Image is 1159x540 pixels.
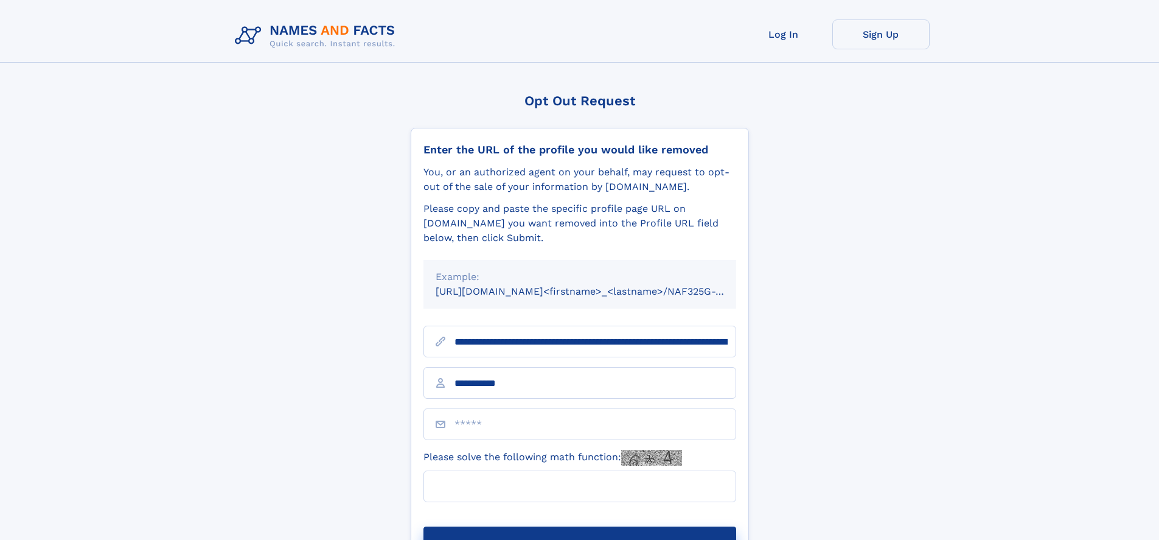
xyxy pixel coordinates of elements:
label: Please solve the following math function: [423,450,682,466]
a: Log In [735,19,832,49]
div: Enter the URL of the profile you would like removed [423,143,736,156]
div: Please copy and paste the specific profile page URL on [DOMAIN_NAME] you want removed into the Pr... [423,202,736,245]
div: Example: [436,270,724,284]
img: Logo Names and Facts [230,19,405,52]
div: You, or an authorized agent on your behalf, may request to opt-out of the sale of your informatio... [423,165,736,194]
div: Opt Out Request [411,93,749,108]
small: [URL][DOMAIN_NAME]<firstname>_<lastname>/NAF325G-xxxxxxxx [436,286,759,297]
a: Sign Up [832,19,930,49]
